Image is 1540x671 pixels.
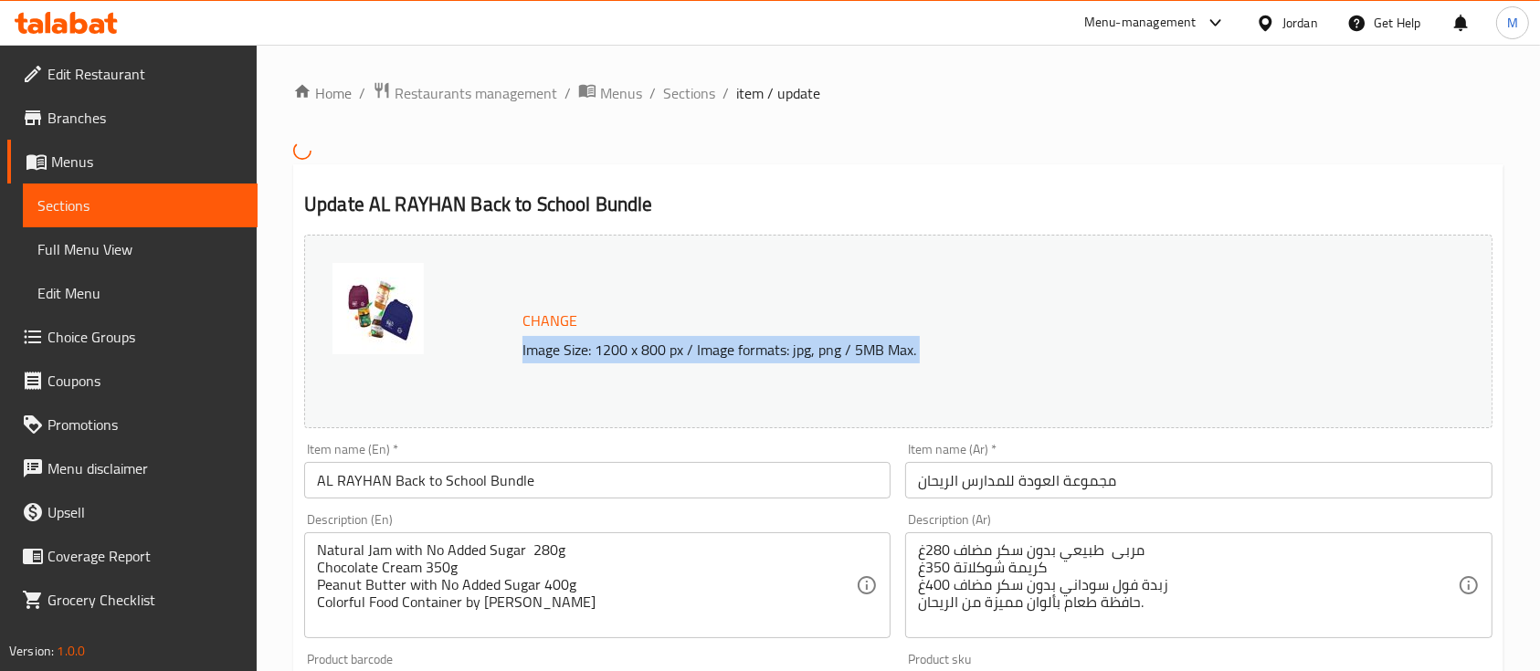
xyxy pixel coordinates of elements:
[23,183,258,227] a: Sections
[564,82,571,104] li: /
[23,227,258,271] a: Full Menu View
[1282,13,1318,33] div: Jordan
[649,82,656,104] li: /
[578,81,642,105] a: Menus
[515,302,585,340] button: Change
[47,107,243,129] span: Branches
[304,191,1493,218] h2: Update AL RAYHAN Back to School Bundle
[293,81,1503,105] nav: breadcrumb
[723,82,729,104] li: /
[317,541,856,628] textarea: Natural Jam with No Added Sugar 280g Chocolate Cream 350g Peanut Butter with No Added Sugar 400g ...
[7,403,258,446] a: Promotions
[47,414,243,435] span: Promotions
[47,589,243,611] span: Grocery Checklist
[7,359,258,403] a: Coupons
[918,541,1457,628] textarea: مربى طبيعي بدون سكر مضاف 280غ كريمة شوكلاتة 350غ زبدة فول سوداني بدون سكر مضاف 400غ حافظة طعام بأ...
[47,63,243,85] span: Edit Restaurant
[736,82,820,104] span: item / update
[47,457,243,479] span: Menu disclaimer
[23,271,258,315] a: Edit Menu
[7,140,258,183] a: Menus
[1507,13,1518,33] span: M
[7,315,258,359] a: Choice Groups
[7,96,258,140] a: Branches
[7,52,258,96] a: Edit Restaurant
[395,82,557,104] span: Restaurants management
[47,370,243,392] span: Coupons
[373,81,557,105] a: Restaurants management
[7,534,258,578] a: Coverage Report
[293,82,352,104] a: Home
[37,282,243,304] span: Edit Menu
[522,308,577,334] span: Change
[359,82,365,104] li: /
[57,639,85,663] span: 1.0.0
[7,578,258,622] a: Grocery Checklist
[9,639,54,663] span: Version:
[905,462,1492,498] input: Enter name Ar
[37,238,243,260] span: Full Menu View
[663,82,715,104] a: Sections
[600,82,642,104] span: Menus
[515,339,1364,361] p: Image Size: 1200 x 800 px / Image formats: jpg, png / 5MB Max.
[47,326,243,348] span: Choice Groups
[332,263,424,354] img: Back_to_School_Bundle638892116561384381.jpg
[37,194,243,216] span: Sections
[47,545,243,567] span: Coverage Report
[47,501,243,523] span: Upsell
[1084,12,1197,34] div: Menu-management
[7,446,258,490] a: Menu disclaimer
[7,490,258,534] a: Upsell
[51,151,243,173] span: Menus
[304,462,891,498] input: Enter name En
